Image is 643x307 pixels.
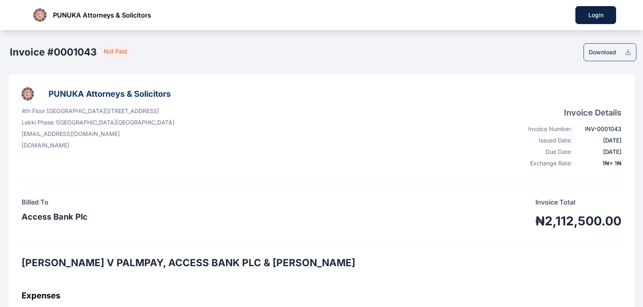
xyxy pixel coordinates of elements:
div: Due Date: [520,148,572,156]
div: 1 ₦ = 1 ₦ [577,159,621,167]
span: PUNUKA Attorneys & Solicitors [53,10,151,20]
h2: Invoice # 0001043 [10,46,97,59]
div: Issued Date: [520,136,572,145]
p: Lekki Phase 1 [GEOGRAPHIC_DATA] [GEOGRAPHIC_DATA] [22,118,174,127]
h3: Access Bank Plc [22,210,88,223]
button: Login [575,6,616,24]
div: [DATE] [577,136,621,145]
div: Login [588,11,603,19]
h1: ₦2,112,500.00 [535,214,621,228]
div: INV-0001043 [577,125,621,133]
img: businessLogo [22,87,34,100]
div: Exchange Rate: [520,159,572,167]
div: Invoice Number: [520,125,572,133]
h2: [PERSON_NAME] V PALMPAY, ACCESS BANK PLC & [PERSON_NAME] [22,256,621,269]
div: Download [589,48,616,56]
p: [DOMAIN_NAME] [22,141,174,149]
p: 4th Floor [GEOGRAPHIC_DATA][STREET_ADDRESS] [22,107,174,115]
p: [EMAIL_ADDRESS][DOMAIN_NAME] [22,130,174,138]
button: Invoice #0001043 Not Paid [7,43,131,61]
p: Invoice Total [535,197,621,207]
img: businessLogo [33,9,46,22]
h4: Billed To [22,197,88,207]
div: [DATE] [577,148,621,156]
span: Not Paid [100,46,131,59]
h3: Expenses [22,289,621,302]
h4: Invoice Details [520,107,621,118]
h3: PUNUKA Attorneys & Solicitors [48,87,171,100]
